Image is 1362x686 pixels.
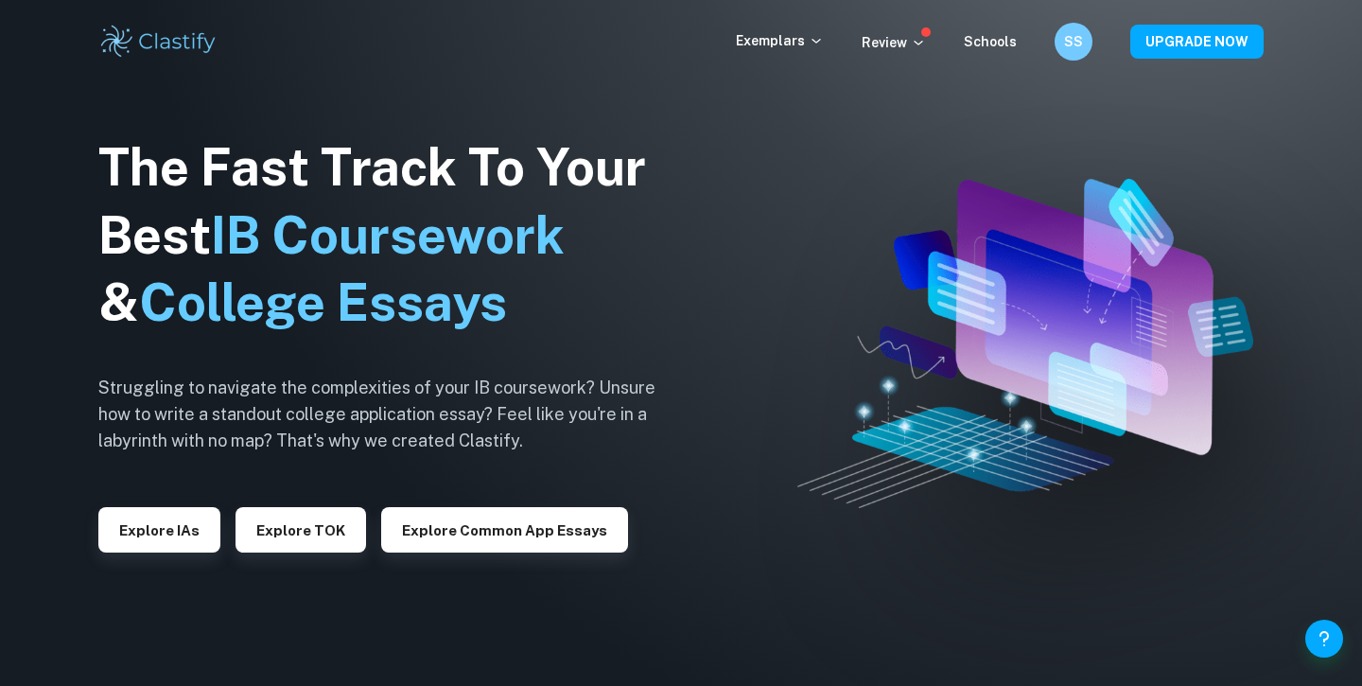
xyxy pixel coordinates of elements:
[98,23,218,61] img: Clastify logo
[797,179,1252,508] img: Clastify hero
[98,133,685,338] h1: The Fast Track To Your Best &
[381,520,628,538] a: Explore Common App essays
[236,507,366,553] button: Explore TOK
[1063,31,1085,52] h6: SS
[98,375,685,454] h6: Struggling to navigate the complexities of your IB coursework? Unsure how to write a standout col...
[1055,23,1092,61] button: SS
[98,520,220,538] a: Explore IAs
[211,205,565,265] span: IB Coursework
[862,32,926,53] p: Review
[1305,620,1343,658] button: Help and Feedback
[98,507,220,553] button: Explore IAs
[139,273,507,332] span: College Essays
[236,520,366,538] a: Explore TOK
[964,34,1017,49] a: Schools
[381,507,628,553] button: Explore Common App essays
[1130,25,1264,59] button: UPGRADE NOW
[736,30,824,51] p: Exemplars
